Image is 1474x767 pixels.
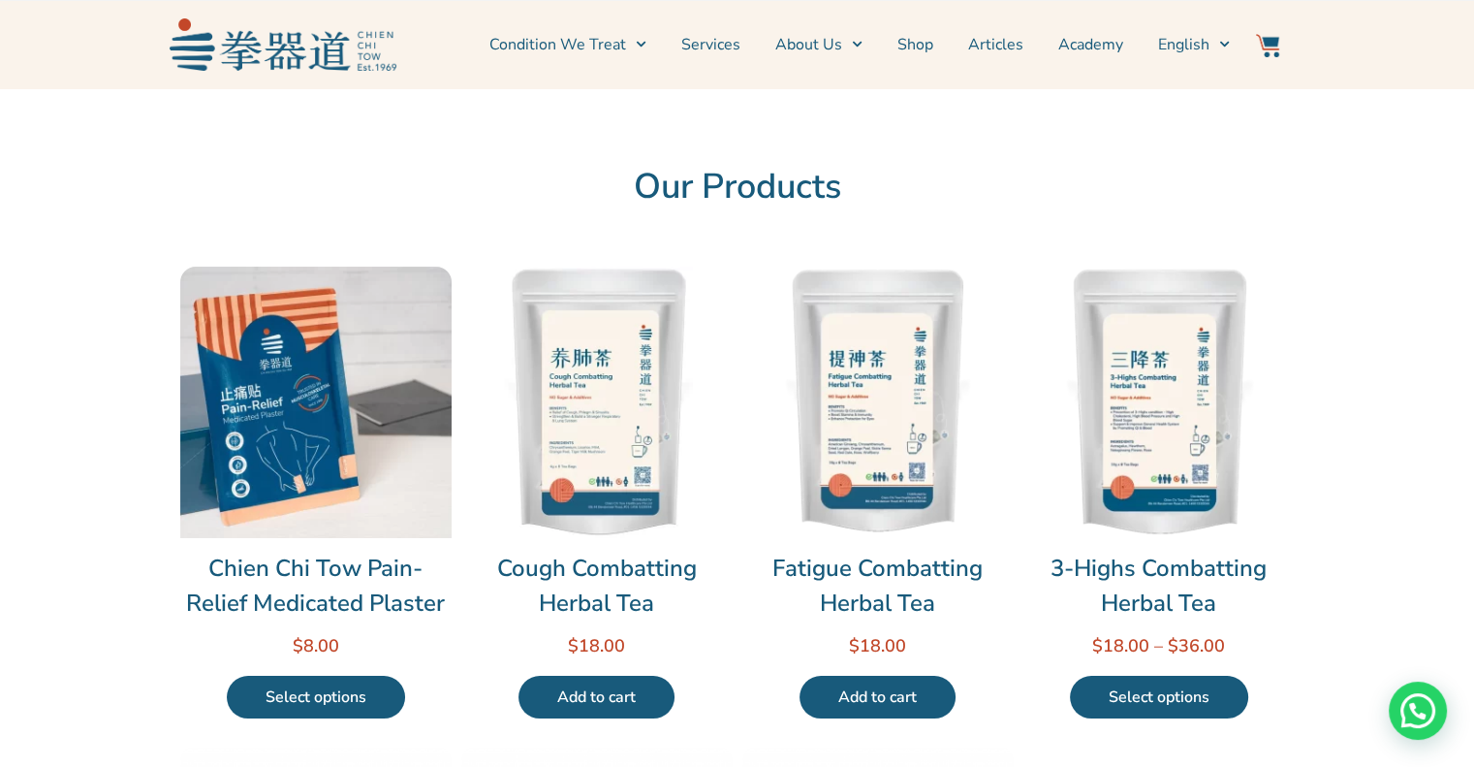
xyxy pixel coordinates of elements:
[1158,33,1209,56] span: English
[1168,634,1178,657] span: $
[1256,34,1279,57] img: Website Icon-03
[742,551,1014,621] a: Fatigue Combatting Herbal Tea
[1158,20,1230,69] a: Switch to English
[461,267,733,538] img: Cough Combatting Herbal Tea
[406,20,1230,69] nav: Menu
[968,20,1023,69] a: Articles
[800,676,956,719] a: Add to cart: “Fatigue Combatting Herbal Tea”
[489,20,646,69] a: Condition We Treat
[180,267,452,538] img: Chien Chi Tow Pain-Relief Medicated Plaster
[849,634,860,657] span: $
[1154,634,1163,657] span: –
[1023,267,1295,538] img: 3-Highs Combatting Herbal Tea
[1092,634,1149,657] bdi: 18.00
[227,676,405,719] a: Select options for “Chien Chi Tow Pain-Relief Medicated Plaster”
[1389,682,1447,740] div: Need help? WhatsApp contact
[1058,20,1123,69] a: Academy
[518,676,674,719] a: Add to cart: “Cough Combatting Herbal Tea”
[461,551,733,621] a: Cough Combatting Herbal Tea
[1023,551,1295,621] a: 3-Highs Combatting Herbal Tea
[1070,676,1248,719] a: Select options for “3-Highs Combatting Herbal Tea”
[180,551,452,621] a: Chien Chi Tow Pain-Relief Medicated Plaster
[568,634,579,657] span: $
[293,634,303,657] span: $
[568,634,625,657] bdi: 18.00
[1092,634,1103,657] span: $
[1168,634,1225,657] bdi: 36.00
[681,20,740,69] a: Services
[180,166,1295,208] h2: Our Products
[742,267,1014,538] img: Fatigue Combatting Herbal Tea
[293,634,339,657] bdi: 8.00
[897,20,933,69] a: Shop
[849,634,906,657] bdi: 18.00
[775,20,862,69] a: About Us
